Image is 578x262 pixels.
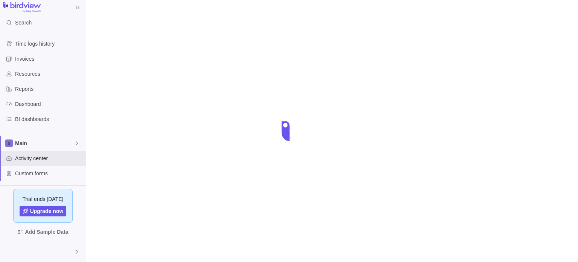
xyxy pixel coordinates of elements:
[15,40,83,47] span: Time logs history
[15,70,83,78] span: Resources
[3,2,41,13] img: logo
[15,115,83,123] span: BI dashboards
[15,55,83,63] span: Invoices
[15,139,74,147] span: Main
[15,170,83,177] span: Custom forms
[20,206,67,216] a: Upgrade now
[25,227,68,236] span: Add Sample Data
[6,226,80,238] span: Add Sample Data
[30,207,64,215] span: Upgrade now
[15,19,32,26] span: Search
[23,195,64,203] span: Trial ends [DATE]
[15,100,83,108] span: Dashboard
[15,85,83,93] span: Reports
[15,155,83,162] span: Activity center
[274,116,304,146] div: loading
[5,247,14,256] div: Marc Dahl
